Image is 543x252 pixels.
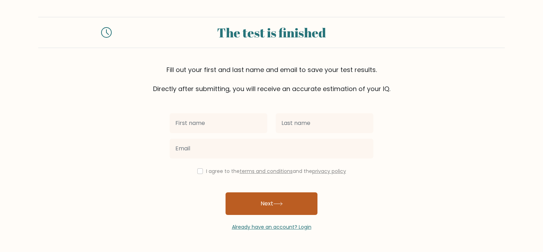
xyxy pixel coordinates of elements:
[170,113,267,133] input: First name
[38,65,505,94] div: Fill out your first and last name and email to save your test results. Directly after submitting,...
[170,139,373,158] input: Email
[240,168,293,175] a: terms and conditions
[226,192,317,215] button: Next
[232,223,311,230] a: Already have an account? Login
[312,168,346,175] a: privacy policy
[120,23,423,42] div: The test is finished
[276,113,373,133] input: Last name
[206,168,346,175] label: I agree to the and the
